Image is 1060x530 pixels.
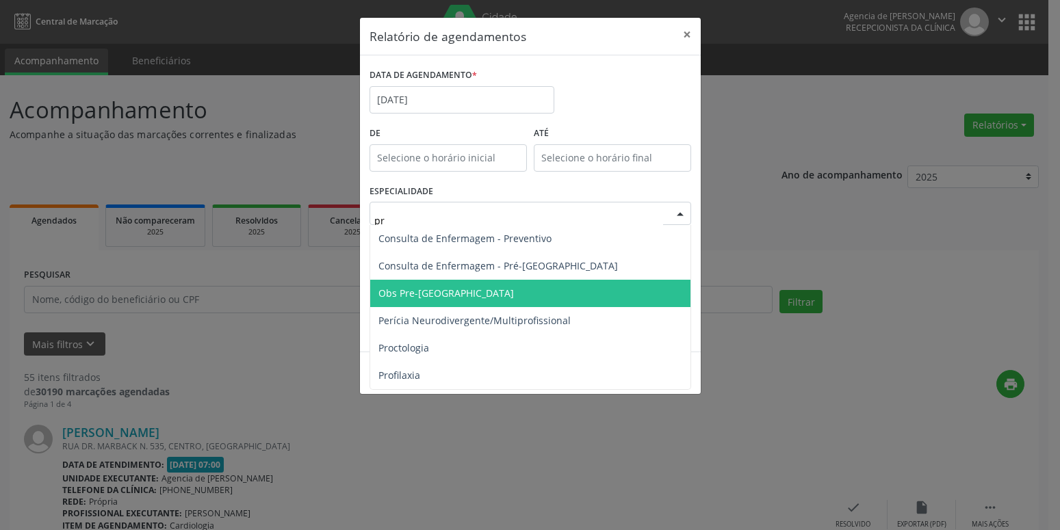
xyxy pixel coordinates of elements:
input: Selecione o horário final [534,144,691,172]
span: Proctologia [378,341,429,354]
label: De [370,123,527,144]
span: Obs Pre-[GEOGRAPHIC_DATA] [378,287,514,300]
span: Consulta de Enfermagem - Pré-[GEOGRAPHIC_DATA] [378,259,618,272]
input: Seleciona uma especialidade [374,207,663,234]
span: Perícia Neurodivergente/Multiprofissional [378,314,571,327]
span: Profilaxia [378,369,420,382]
input: Selecione o horário inicial [370,144,527,172]
h5: Relatório de agendamentos [370,27,526,45]
span: Consulta de Enfermagem - Preventivo [378,232,552,245]
label: DATA DE AGENDAMENTO [370,65,477,86]
button: Close [673,18,701,51]
label: ATÉ [534,123,691,144]
label: ESPECIALIDADE [370,181,433,202]
input: Selecione uma data ou intervalo [370,86,554,114]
